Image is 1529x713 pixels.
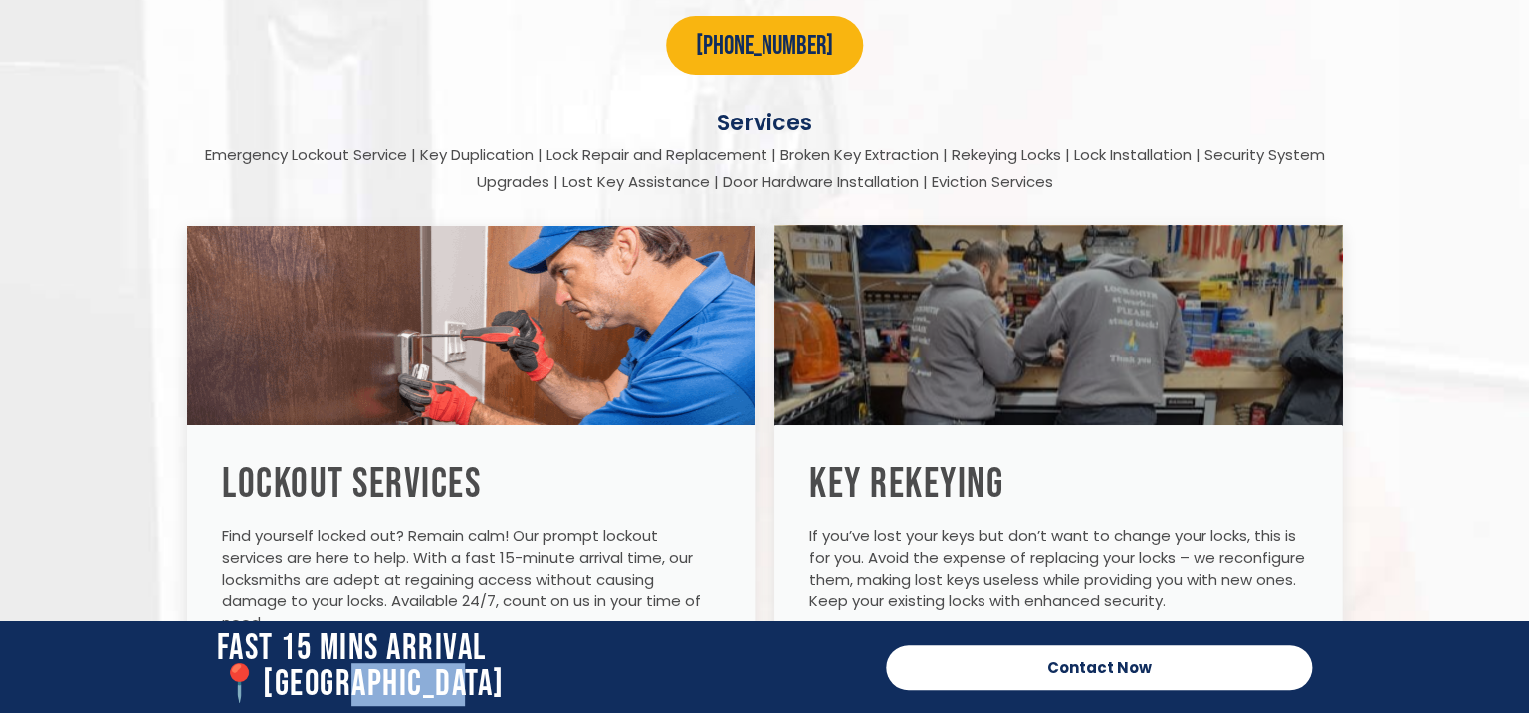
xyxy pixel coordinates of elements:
[217,631,866,703] h2: Fast 15 Mins Arrival 📍[GEOGRAPHIC_DATA]
[177,110,1352,136] div: Services
[696,31,833,63] span: [PHONE_NUMBER]
[222,525,720,634] div: Find yourself locked out? Remain calm! Our prompt lockout services are here to help. With a fast ...
[666,16,863,75] a: [PHONE_NUMBER]
[222,460,720,510] h2: Lockout Services
[1046,660,1151,675] span: Contact Now
[809,525,1307,612] div: If you’ve lost your keys but don’t want to change your locks, this is for you. Avoid the expense ...
[886,645,1312,690] a: Contact Now
[809,460,1307,510] h2: Key Rekeying
[177,141,1352,195] p: Emergency Lockout Service | Key Duplication | Lock Repair and Replacement | Broken Key Extraction...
